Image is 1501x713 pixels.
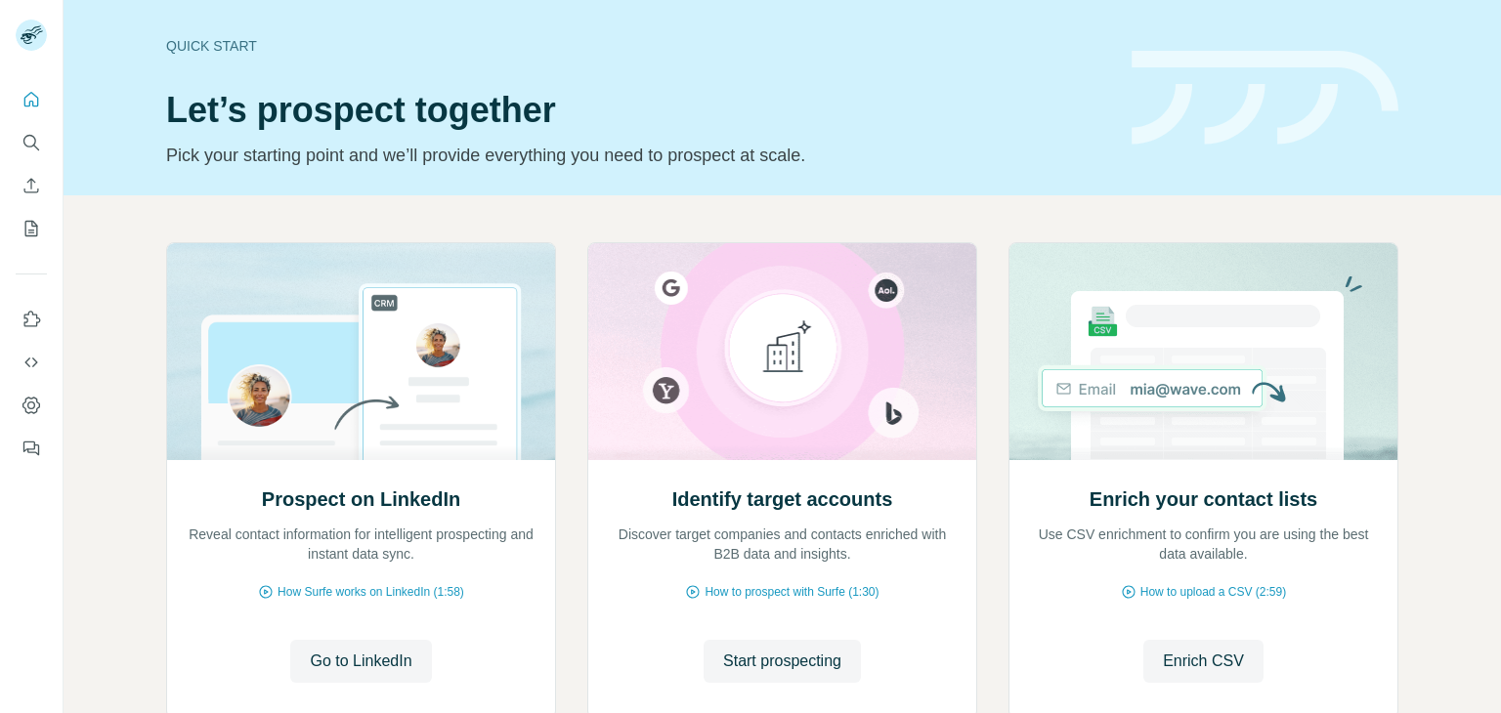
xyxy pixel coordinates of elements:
[166,91,1108,130] h1: Let’s prospect together
[587,243,977,460] img: Identify target accounts
[704,640,861,683] button: Start prospecting
[166,36,1108,56] div: Quick start
[16,211,47,246] button: My lists
[1090,485,1317,513] h2: Enrich your contact lists
[278,583,464,601] span: How Surfe works on LinkedIn (1:58)
[166,243,556,460] img: Prospect on LinkedIn
[16,168,47,203] button: Enrich CSV
[16,125,47,160] button: Search
[1008,243,1398,460] img: Enrich your contact lists
[16,388,47,423] button: Dashboard
[16,82,47,117] button: Quick start
[16,431,47,466] button: Feedback
[1132,51,1398,146] img: banner
[16,345,47,380] button: Use Surfe API
[723,650,841,673] span: Start prospecting
[310,650,411,673] span: Go to LinkedIn
[16,302,47,337] button: Use Surfe on LinkedIn
[672,485,893,513] h2: Identify target accounts
[1143,640,1264,683] button: Enrich CSV
[1140,583,1286,601] span: How to upload a CSV (2:59)
[166,142,1108,169] p: Pick your starting point and we’ll provide everything you need to prospect at scale.
[1163,650,1244,673] span: Enrich CSV
[1029,524,1378,564] p: Use CSV enrichment to confirm you are using the best data available.
[705,583,879,601] span: How to prospect with Surfe (1:30)
[262,485,460,513] h2: Prospect on LinkedIn
[187,524,536,564] p: Reveal contact information for intelligent prospecting and instant data sync.
[290,640,431,683] button: Go to LinkedIn
[608,524,957,564] p: Discover target companies and contacts enriched with B2B data and insights.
